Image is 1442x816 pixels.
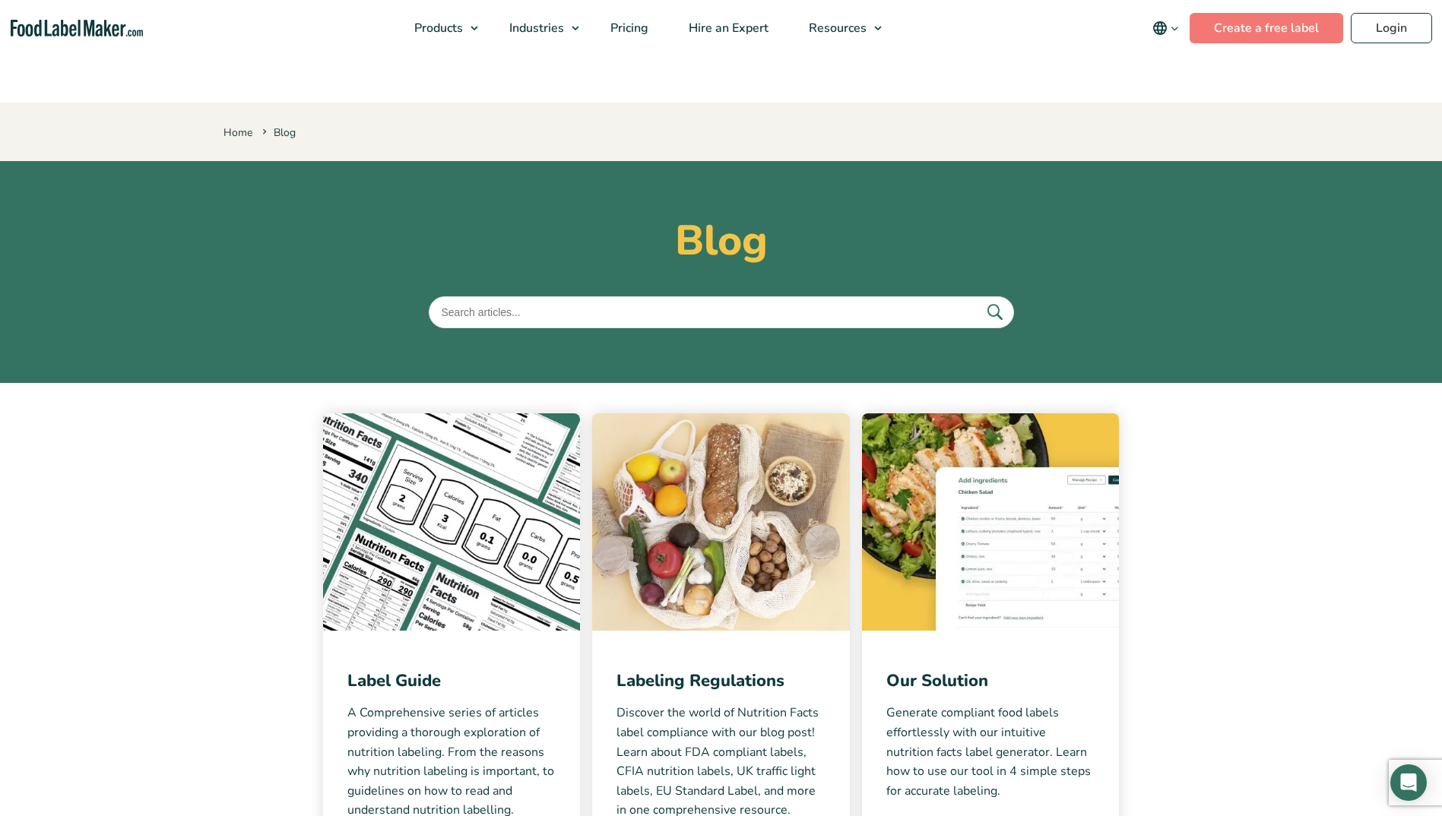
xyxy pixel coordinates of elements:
span: Hire an Expert [684,20,770,36]
span: Blog [259,125,296,140]
a: Home [223,125,252,140]
a: Login [1351,13,1432,43]
span: Industries [505,20,566,36]
img: various healthy food items [592,413,850,631]
a: Create a free label [1190,13,1343,43]
a: Our Solution [886,669,988,692]
span: Pricing [606,20,650,36]
a: Labeling Regulations [616,669,784,692]
img: different formats of nutrition facts labels [323,413,581,631]
img: recipe showing ingredients and quantities of a chicken salad [862,413,1120,631]
span: Products [410,20,464,36]
input: Search articles... [429,296,1014,328]
span: Resources [804,20,868,36]
div: Open Intercom Messenger [1390,764,1427,801]
h1: Blog [223,216,1219,266]
a: Label Guide [347,669,441,692]
p: Generate compliant food labels effortlessly with our intuitive nutrition facts label generator. L... [886,704,1095,801]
